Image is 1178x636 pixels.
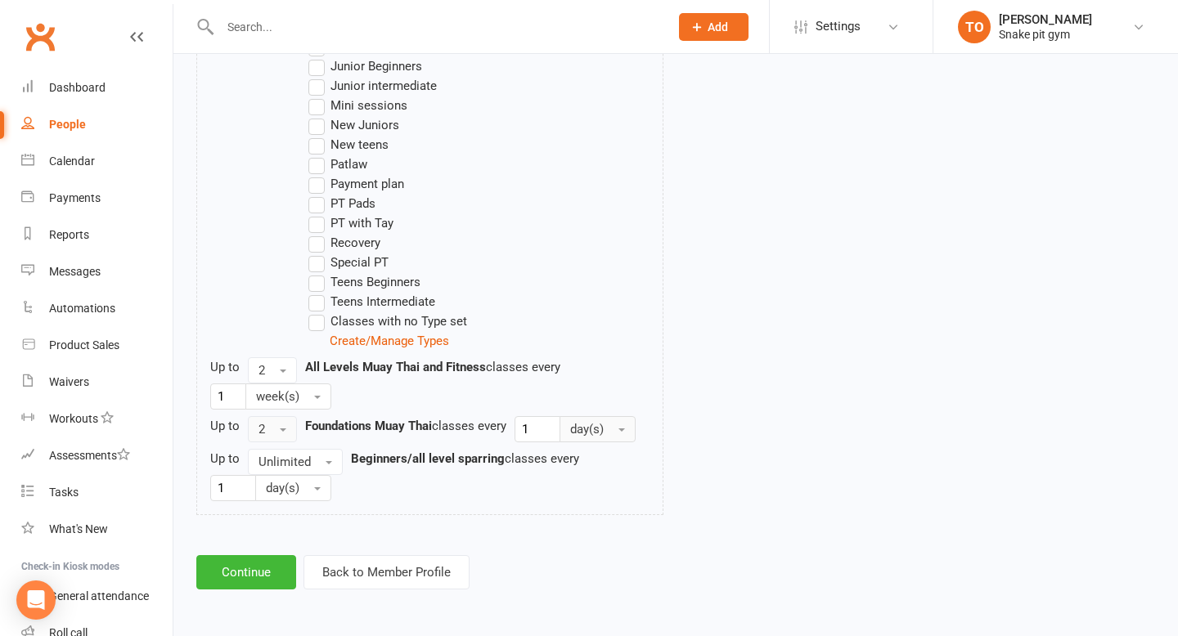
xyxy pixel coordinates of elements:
[999,27,1092,42] div: Snake pit gym
[210,416,240,436] div: Up to
[958,11,991,43] div: TO
[196,555,296,589] button: Continue
[21,106,173,143] a: People
[21,437,173,474] a: Assessments
[679,13,749,41] button: Add
[49,375,89,388] div: Waivers
[21,364,173,401] a: Waivers
[21,578,173,615] a: General attendance kiosk mode
[248,357,297,383] button: 2
[259,455,311,469] span: Unlimited
[305,416,506,436] div: classes every
[308,155,367,174] label: Patlaw
[49,191,101,204] div: Payments
[259,363,265,378] span: 2
[256,389,299,404] span: week(s)
[330,334,449,348] a: Create/Manage Types
[21,143,173,180] a: Calendar
[49,449,130,462] div: Assessments
[305,360,486,374] strong: All Levels Muay Thai and Fitness
[21,69,173,106] a: Dashboard
[49,589,149,602] div: General attendance
[308,194,375,213] label: PT Pads
[245,383,331,410] button: week(s)
[308,292,435,311] label: Teens Intermediate
[255,475,331,501] button: day(s)
[210,449,240,468] div: Up to
[305,419,432,433] strong: Foundations Muay Thai
[21,401,173,437] a: Workouts
[21,511,173,548] a: What's New
[16,580,56,620] div: Open Intercom Messenger
[308,56,422,76] label: Junior Beginners
[21,180,173,217] a: Payments
[351,449,579,468] div: classes every
[308,311,467,331] label: Classes with no Type set
[49,412,98,425] div: Workouts
[21,327,173,364] a: Product Sales
[266,481,299,495] span: day(s)
[816,8,861,45] span: Settings
[999,12,1092,27] div: [PERSON_NAME]
[248,416,297,442] button: 2
[308,135,389,155] label: New teens
[49,265,101,278] div: Messages
[210,357,240,377] div: Up to
[49,81,106,94] div: Dashboard
[21,474,173,511] a: Tasks
[308,115,399,135] label: New Juniors
[248,449,343,475] button: Unlimited
[560,416,636,442] button: day(s)
[308,233,380,253] label: Recovery
[49,522,108,535] div: What's New
[49,228,89,241] div: Reports
[308,272,420,292] label: Teens Beginners
[259,422,265,437] span: 2
[20,16,61,57] a: Clubworx
[708,20,728,34] span: Add
[305,357,560,377] div: classes every
[49,486,79,499] div: Tasks
[21,217,173,253] a: Reports
[49,338,119,352] div: Product Sales
[215,16,658,38] input: Search...
[308,76,437,96] label: Junior intermediate
[21,253,173,290] a: Messages
[303,555,470,589] button: Back to Member Profile
[308,213,393,233] label: PT with Tay
[351,451,505,466] strong: Beginners/all level sparring
[308,174,404,194] label: Payment plan
[49,155,95,168] div: Calendar
[21,290,173,327] a: Automations
[49,302,115,315] div: Automations
[308,253,389,272] label: Special PT
[570,422,604,437] span: day(s)
[49,118,86,131] div: People
[308,96,407,115] label: Mini sessions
